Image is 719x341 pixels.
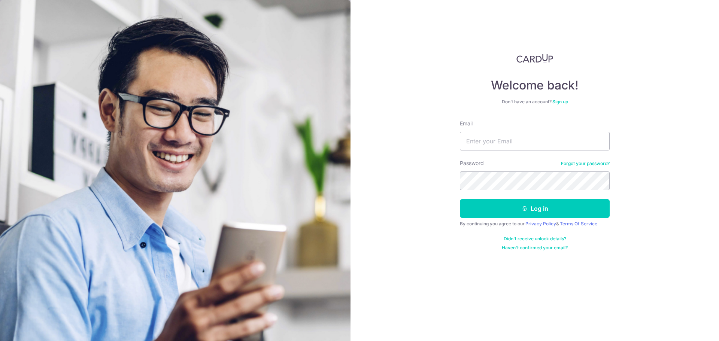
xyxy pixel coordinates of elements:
a: Terms Of Service [560,221,597,226]
label: Password [460,159,484,167]
label: Email [460,120,473,127]
input: Enter your Email [460,132,610,150]
a: Privacy Policy [525,221,556,226]
div: Don’t have an account? [460,99,610,105]
button: Log in [460,199,610,218]
h4: Welcome back! [460,78,610,93]
img: CardUp Logo [516,54,553,63]
a: Sign up [552,99,568,104]
a: Forgot your password? [561,161,610,167]
div: By continuing you agree to our & [460,221,610,227]
a: Didn't receive unlock details? [504,236,566,242]
a: Haven't confirmed your email? [502,245,568,251]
